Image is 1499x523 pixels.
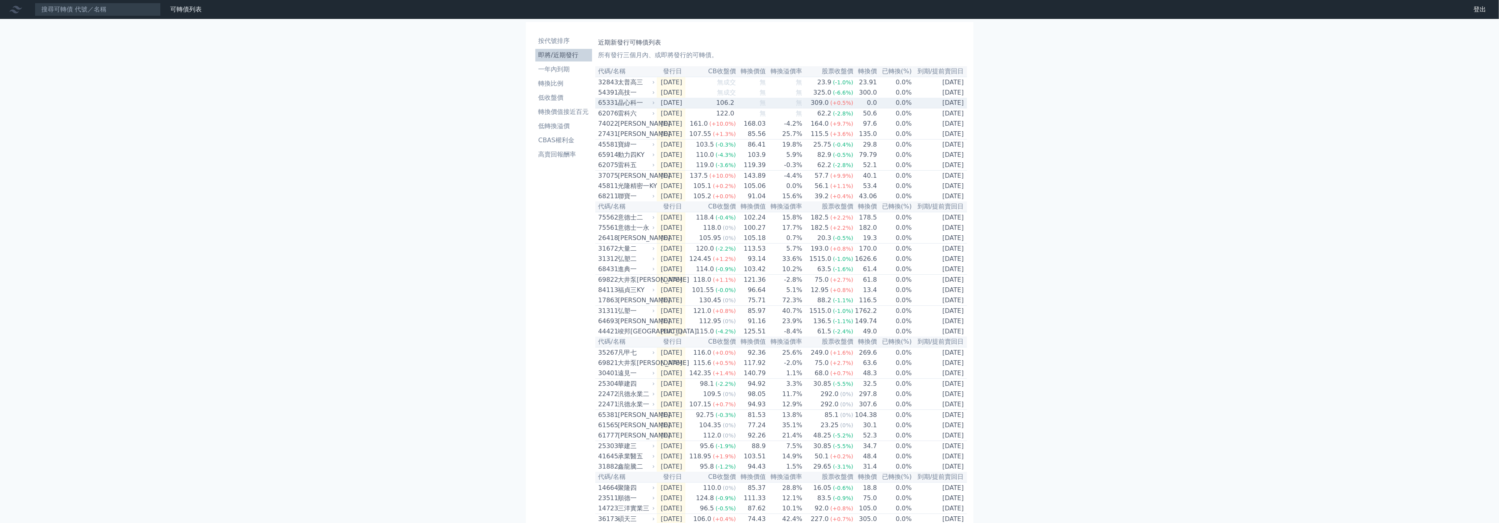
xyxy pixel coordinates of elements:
td: 105.06 [736,181,766,191]
td: 170.0 [854,244,877,254]
div: 25.75 [812,140,833,149]
td: 40.7% [766,306,803,316]
td: 50.6 [854,108,877,119]
span: (+2.2%) [830,214,853,221]
div: 弘塑二 [618,254,654,264]
td: 0.0% [877,98,912,108]
td: [DATE] [912,212,967,223]
td: 61.8 [854,275,877,285]
td: 143.89 [736,171,766,181]
td: 0.0% [877,244,912,254]
th: 轉換價值 [736,66,766,77]
td: 97.6 [854,119,877,129]
span: (-0.4%) [833,141,853,148]
div: [PERSON_NAME] [618,233,654,243]
td: [DATE] [912,295,967,306]
div: 118.0 [692,275,713,285]
td: [DATE] [912,108,967,119]
th: 轉換價 [854,66,877,77]
a: 低轉換溢價 [535,120,592,132]
td: 0.0% [877,160,912,171]
a: 轉換比例 [535,77,592,90]
td: [DATE] [912,87,967,98]
td: [DATE] [912,244,967,254]
span: 無 [760,99,766,106]
td: [DATE] [912,181,967,191]
span: (+2.7%) [830,277,853,283]
div: 130.45 [698,296,723,305]
td: 0.0% [877,108,912,119]
td: [DATE] [912,171,967,181]
th: 代碼/名稱 [595,201,657,212]
td: [DATE] [657,264,685,275]
span: (+0.4%) [830,193,853,199]
div: [PERSON_NAME] [618,171,654,181]
td: 100.27 [736,223,766,233]
a: CBAS權利金 [535,134,592,147]
td: 19.3 [854,233,877,244]
td: 0.0% [877,295,912,306]
span: (-0.0%) [715,287,736,293]
span: (+1.2%) [713,256,736,262]
li: 低轉換溢價 [535,121,592,131]
td: 93.14 [736,254,766,264]
div: 晶心科一 [618,98,654,108]
span: (-6.6%) [833,89,853,96]
div: 118.0 [702,223,723,233]
td: 33.6% [766,254,803,264]
td: 0.0% [877,171,912,181]
td: 105.18 [736,233,766,244]
div: 120.0 [695,244,716,253]
div: 107.55 [688,129,713,139]
div: 122.0 [715,109,736,118]
div: 27431 [598,129,616,139]
div: 45811 [598,181,616,191]
td: [DATE] [657,181,685,191]
div: 弘塑一 [618,306,654,316]
div: [PERSON_NAME] [618,119,654,128]
div: 57.7 [813,171,830,181]
td: [DATE] [912,140,967,150]
td: 13.4 [854,285,877,295]
td: 86.41 [736,140,766,150]
td: 91.04 [736,191,766,201]
td: 5.7% [766,244,803,254]
th: 代碼/名稱 [595,66,657,77]
td: [DATE] [657,254,685,264]
div: 20.3 [816,233,833,243]
td: 5.9% [766,150,803,160]
div: 31672 [598,244,616,253]
div: 62075 [598,160,616,170]
span: (-3.6%) [715,162,736,168]
td: 0.0% [766,181,803,191]
td: 85.97 [736,306,766,316]
div: 75.0 [813,275,830,285]
h1: 近期新發行可轉債列表 [598,38,964,47]
div: 動力四KY [618,150,654,160]
td: [DATE] [657,119,685,129]
div: 74022 [598,119,616,128]
td: 135.0 [854,129,877,140]
div: 105.1 [692,181,713,191]
td: -0.3% [766,160,803,171]
td: 15.8% [766,212,803,223]
td: 0.0% [877,254,912,264]
td: [DATE] [657,223,685,233]
td: [DATE] [657,87,685,98]
span: 無成交 [717,89,736,96]
td: [DATE] [912,77,967,87]
td: 10.2% [766,264,803,275]
span: (-0.5%) [833,235,853,241]
th: 轉換溢價率 [766,201,803,212]
td: 0.0 [854,98,877,108]
div: 雷科五 [618,160,654,170]
div: 39.2 [813,192,830,201]
span: (-1.1%) [833,297,853,303]
td: 52.1 [854,160,877,171]
span: (-1.0%) [833,79,853,86]
li: 轉換價值接近百元 [535,107,592,117]
a: 低收盤價 [535,91,592,104]
a: 高賣回報酬率 [535,148,592,161]
div: 31311 [598,306,616,316]
th: 發行日 [657,201,685,212]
